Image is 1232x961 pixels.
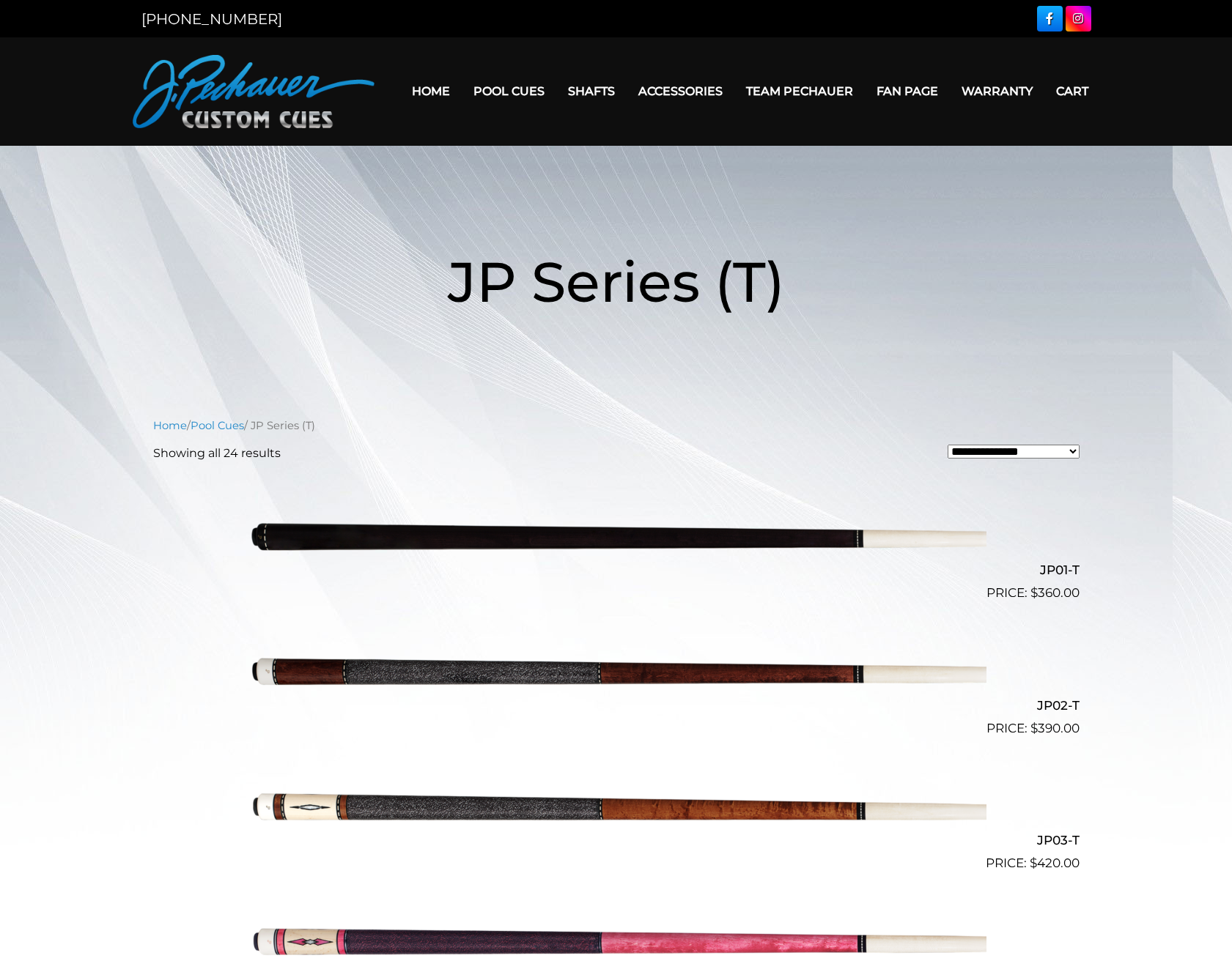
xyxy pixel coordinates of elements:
[153,827,1080,854] h2: JP03-T
[627,73,734,110] a: Accessories
[1030,721,1038,735] span: $
[1030,585,1080,600] bdi: 360.00
[153,418,1080,434] nav: Breadcrumb
[1030,856,1080,870] bdi: 420.00
[246,474,986,597] img: JP01-T
[400,73,462,110] a: Home
[448,248,785,316] span: JP Series (T)
[153,474,1080,603] a: JP01-T $360.00
[153,609,1080,738] a: JP02-T $390.00
[153,691,1080,719] h2: JP02-T
[950,73,1044,110] a: Warranty
[865,73,950,110] a: Fan Page
[948,445,1080,459] select: Shop order
[246,609,986,732] img: JP02-T
[246,744,986,867] img: JP03-T
[1044,73,1100,110] a: Cart
[1030,856,1037,870] span: $
[462,73,556,110] a: Pool Cues
[734,73,865,110] a: Team Pechauer
[153,744,1080,873] a: JP03-T $420.00
[1030,585,1038,600] span: $
[133,55,375,128] img: Pechauer Custom Cues
[153,419,187,432] a: Home
[153,557,1080,584] h2: JP01-T
[141,10,282,28] a: [PHONE_NUMBER]
[1030,721,1080,735] bdi: 390.00
[191,419,244,432] a: Pool Cues
[153,445,281,462] p: Showing all 24 results
[556,73,627,110] a: Shafts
